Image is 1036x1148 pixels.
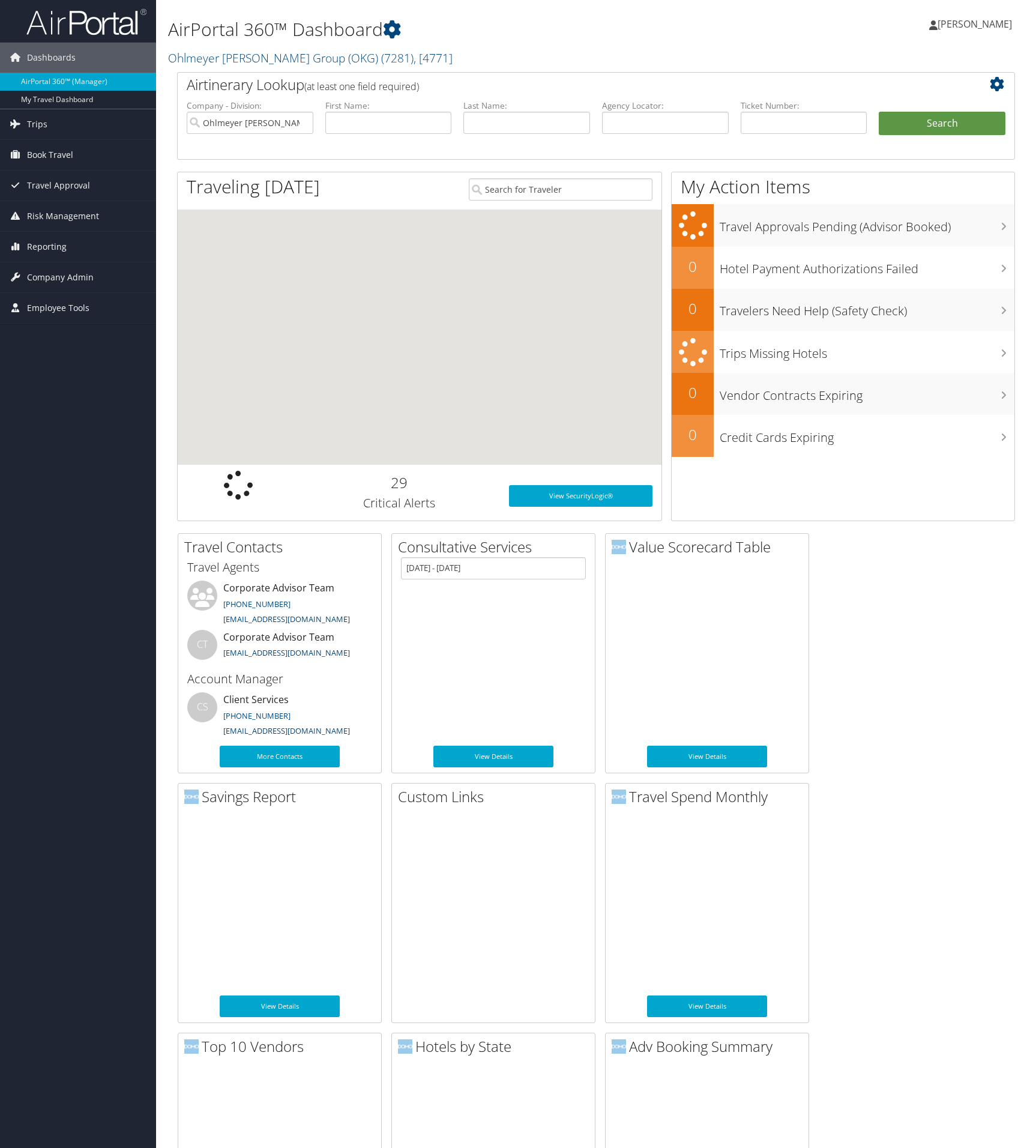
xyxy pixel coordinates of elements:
h2: 0 [672,298,714,319]
img: domo-logo.png [184,1039,199,1054]
img: domo-logo.png [612,790,626,804]
h1: Traveling [DATE] [187,174,320,199]
input: Search for Traveler [469,178,652,201]
span: ( 7281 ) [381,50,414,66]
label: Agency Locator: [602,100,729,112]
img: domo-logo.png [612,540,626,554]
h3: Travel Agents [187,559,372,576]
div: CS [187,692,217,722]
label: Company - Division: [187,100,313,112]
a: 0Travelers Need Help (Safety Check) [672,289,1014,331]
h2: Airtinerary Lookup [187,74,936,95]
span: Book Travel [27,140,73,170]
a: Ohlmeyer [PERSON_NAME] Group (OKG) [168,50,453,66]
a: [PHONE_NUMBER] [223,599,291,609]
h3: Travelers Need Help (Safety Check) [720,297,1014,319]
span: Risk Management [27,201,99,231]
div: CT [187,630,217,660]
h2: 0 [672,256,714,277]
h3: Credit Cards Expiring [720,423,1014,446]
a: View Details [433,746,553,767]
h2: 0 [672,424,714,445]
img: domo-logo.png [398,1039,412,1054]
h1: My Action Items [672,174,1014,199]
h2: Travel Contacts [184,537,381,557]
span: Reporting [27,232,67,262]
a: [EMAIL_ADDRESS][DOMAIN_NAME] [223,725,350,736]
h2: Top 10 Vendors [184,1036,381,1057]
img: domo-logo.png [612,1039,626,1054]
a: View Details [220,995,340,1017]
span: (at least one field required) [304,80,419,93]
h3: Trips Missing Hotels [720,339,1014,362]
h2: Custom Links [398,787,595,807]
h3: Account Manager [187,671,372,687]
li: Client Services [181,692,378,742]
span: Travel Approval [27,171,90,201]
a: View Details [647,746,767,767]
h2: Savings Report [184,787,381,807]
a: [EMAIL_ADDRESS][DOMAIN_NAME] [223,647,350,658]
span: [PERSON_NAME] [938,17,1012,31]
h3: Hotel Payment Authorizations Failed [720,255,1014,277]
h3: Vendor Contracts Expiring [720,381,1014,404]
a: More Contacts [220,746,340,767]
label: Last Name: [463,100,590,112]
span: , [ 4771 ] [414,50,453,66]
a: 0Credit Cards Expiring [672,415,1014,457]
h2: Adv Booking Summary [612,1036,809,1057]
img: domo-logo.png [184,790,199,804]
a: [EMAIL_ADDRESS][DOMAIN_NAME] [223,614,350,624]
a: [PHONE_NUMBER] [223,710,291,721]
h1: AirPortal 360™ Dashboard [168,17,739,42]
h2: Value Scorecard Table [612,537,809,557]
span: Dashboards [27,43,76,73]
h2: 29 [308,473,492,493]
img: airportal-logo.png [26,8,146,36]
a: View SecurityLogic® [509,485,652,507]
span: Company Admin [27,262,94,292]
span: Employee Tools [27,293,89,323]
a: 0Vendor Contracts Expiring [672,373,1014,415]
a: View Details [647,995,767,1017]
h3: Critical Alerts [308,495,492,512]
a: 0Hotel Payment Authorizations Failed [672,247,1014,289]
a: Trips Missing Hotels [672,331,1014,373]
h2: Consultative Services [398,537,595,557]
h2: 0 [672,382,714,403]
h2: Hotels by State [398,1036,595,1057]
h2: Travel Spend Monthly [612,787,809,807]
label: Ticket Number: [741,100,867,112]
a: [PERSON_NAME] [929,6,1024,42]
h3: Travel Approvals Pending (Advisor Booked) [720,213,1014,235]
li: Corporate Advisor Team [181,630,378,669]
button: Search [879,112,1005,136]
span: Trips [27,109,47,139]
a: Travel Approvals Pending (Advisor Booked) [672,204,1014,247]
li: Corporate Advisor Team [181,581,378,630]
label: First Name: [325,100,452,112]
